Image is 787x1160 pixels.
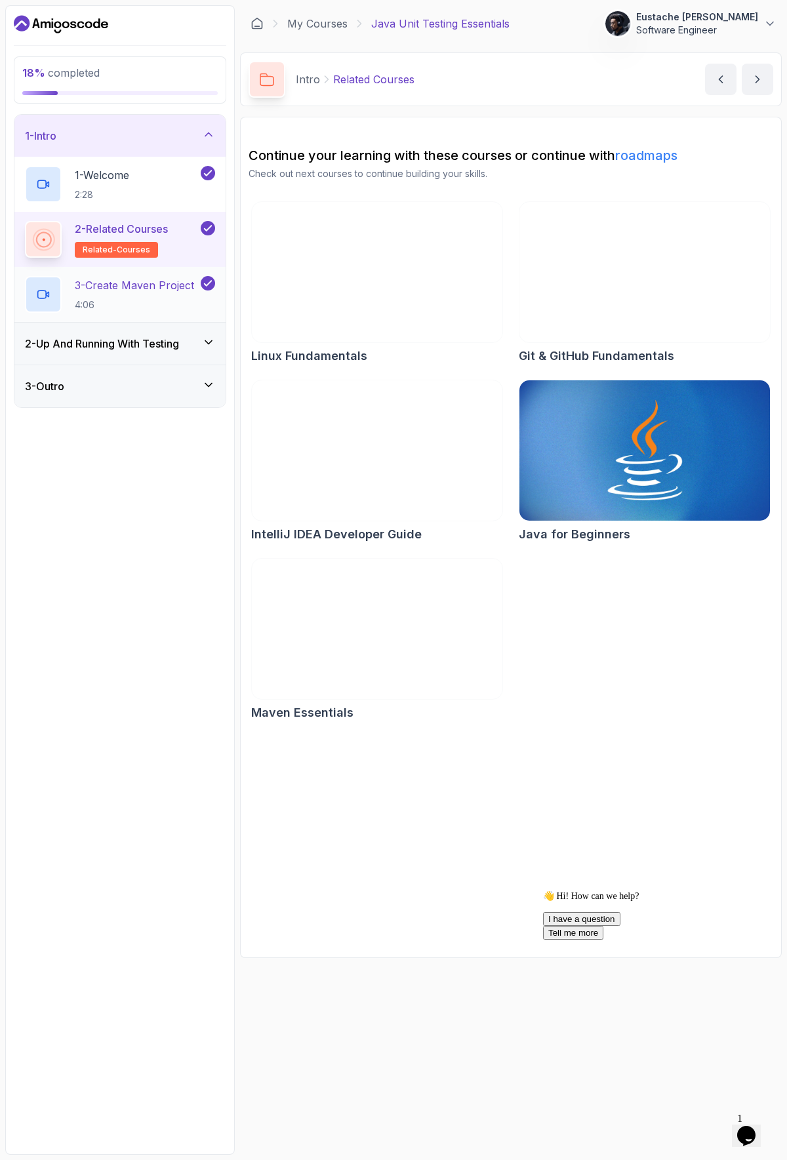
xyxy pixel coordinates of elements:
[732,1108,774,1147] iframe: chat widget
[519,380,770,521] img: Java for Beginners card
[538,885,774,1101] iframe: chat widget
[296,71,320,87] p: Intro
[251,380,503,544] a: IntelliJ IDEA Developer Guide cardIntelliJ IDEA Developer Guide
[25,276,215,313] button: 3-Create Maven Project4:06
[25,166,215,203] button: 1-Welcome2:28
[14,14,108,35] a: Dashboard
[615,148,677,163] a: roadmaps
[251,525,422,544] h2: IntelliJ IDEA Developer Guide
[83,245,150,255] span: related-courses
[333,71,414,87] p: Related Courses
[25,336,179,351] h3: 2 - Up And Running With Testing
[742,64,773,95] button: next content
[636,24,758,37] p: Software Engineer
[251,17,264,30] a: Dashboard
[252,559,502,699] img: Maven Essentials card
[14,323,226,365] button: 2-Up And Running With Testing
[287,16,348,31] a: My Courses
[251,347,367,365] h2: Linux Fundamentals
[249,167,773,180] p: Check out next courses to continue building your skills.
[519,380,771,544] a: Java for Beginners cardJava for Beginners
[75,277,194,293] p: 3 - Create Maven Project
[22,66,45,79] span: 18 %
[249,146,773,165] h2: Continue your learning with these courses or continue with
[605,10,777,37] button: user profile imageEustache [PERSON_NAME]Software Engineer
[251,558,503,722] a: Maven Essentials cardMaven Essentials
[605,11,630,36] img: user profile image
[519,525,630,544] h2: Java for Beginners
[75,188,129,201] p: 2:28
[25,378,64,394] h3: 3 - Outro
[251,704,353,722] h2: Maven Essentials
[519,201,771,365] a: Git & GitHub Fundamentals cardGit & GitHub Fundamentals
[636,10,758,24] p: Eustache [PERSON_NAME]
[75,298,194,311] p: 4:06
[75,167,129,183] p: 1 - Welcome
[5,5,241,54] div: 👋 Hi! How can we help?I have a questionTell me more
[519,347,674,365] h2: Git & GitHub Fundamentals
[75,221,168,237] p: 2 - Related Courses
[25,221,215,258] button: 2-Related Coursesrelated-courses
[5,6,101,16] span: 👋 Hi! How can we help?
[14,115,226,157] button: 1-Intro
[5,27,83,41] button: I have a question
[705,64,737,95] button: previous content
[5,41,66,54] button: Tell me more
[252,380,502,521] img: IntelliJ IDEA Developer Guide card
[519,202,770,342] img: Git & GitHub Fundamentals card
[14,365,226,407] button: 3-Outro
[251,201,503,365] a: Linux Fundamentals cardLinux Fundamentals
[252,202,502,342] img: Linux Fundamentals card
[25,128,56,144] h3: 1 - Intro
[22,66,100,79] span: completed
[371,16,510,31] p: Java Unit Testing Essentials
